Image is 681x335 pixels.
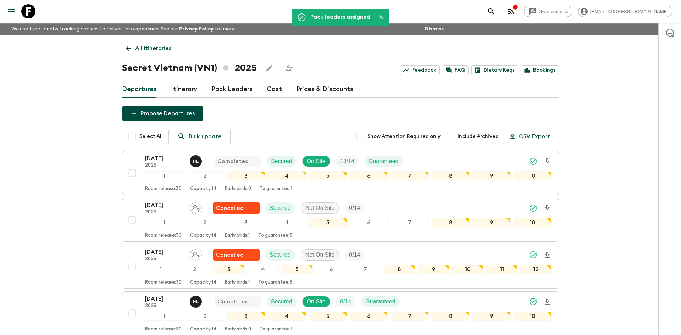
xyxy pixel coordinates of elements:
[578,6,672,17] div: [EMAIL_ADDRESS][DOMAIN_NAME]
[122,106,203,121] button: Propose Departures
[349,251,360,259] p: 0 / 14
[145,201,184,210] p: [DATE]
[145,218,183,227] div: 1
[270,251,291,259] p: Secured
[179,27,214,32] a: Privacy Policy
[367,133,441,140] span: Show Attention Required only
[122,81,157,98] a: Departures
[190,298,203,303] span: Hoang Le Ngoc
[514,312,552,321] div: 10
[225,326,251,332] p: Early birds: 0
[535,9,572,14] span: Give feedback
[189,132,222,141] p: Bulk update
[301,249,339,261] div: Not On Site
[432,218,470,227] div: 8
[248,265,279,274] div: 4
[472,312,510,321] div: 9
[217,157,249,166] p: Completed
[227,171,265,180] div: 3
[432,312,470,321] div: 8
[391,312,428,321] div: 7
[4,4,18,18] button: menu
[529,204,537,212] svg: Synced Successfully
[216,251,244,259] p: Cancelled
[267,156,297,167] div: Secured
[145,233,182,239] p: Room release: 30
[190,326,216,332] p: Capacity: 14
[145,154,184,163] p: [DATE]
[529,297,537,306] svg: Synced Successfully
[502,129,559,144] button: CSV Export
[309,171,347,180] div: 5
[260,186,292,192] p: To guarantee: 1
[267,81,282,98] a: Cost
[472,171,510,180] div: 9
[268,171,306,180] div: 4
[384,265,415,274] div: 8
[145,303,184,309] p: 2025
[309,218,347,227] div: 5
[225,280,250,285] p: Early birds: 1
[171,81,197,98] a: Itinerary
[145,265,176,274] div: 1
[301,202,339,214] div: Not On Site
[268,312,306,321] div: 4
[225,233,250,239] p: Early birds: 1
[145,171,183,180] div: 1
[145,248,184,256] p: [DATE]
[213,249,260,261] div: Flash Pack cancellation
[190,251,202,257] span: Assign pack leader
[296,81,353,98] a: Prices & Discounts
[443,65,469,75] a: FAQ
[267,296,297,307] div: Secured
[258,280,292,285] p: To guarantee: 3
[418,265,449,274] div: 9
[186,312,224,321] div: 2
[145,163,184,168] p: 2025
[521,65,559,75] a: Bookings
[213,202,260,214] div: Flash Pack cancellation
[282,265,313,274] div: 5
[309,312,347,321] div: 5
[543,298,552,306] svg: Download Onboarding
[302,156,330,167] div: On Site
[305,204,335,212] p: Not On Site
[227,312,265,321] div: 3
[543,204,552,213] svg: Download Onboarding
[472,218,510,227] div: 9
[400,65,440,75] a: Feedback
[135,44,171,52] p: All itineraries
[524,6,572,17] a: Give feedback
[529,157,537,166] svg: Synced Successfully
[216,204,244,212] p: Cancelled
[340,157,354,166] p: 13 / 14
[186,171,224,180] div: 2
[458,133,499,140] span: Include Archived
[484,4,498,18] button: search adventures
[122,151,559,195] button: [DATE]2025Hoang Le NgocCompletedSecuredOn SiteTrip FillGuaranteed12345678910Room release:30Capaci...
[486,265,517,274] div: 11
[340,297,351,306] p: 8 / 14
[227,218,265,227] div: 3
[271,297,292,306] p: Secured
[391,171,428,180] div: 7
[190,186,216,192] p: Capacity: 14
[514,171,552,180] div: 10
[350,171,388,180] div: 6
[307,297,326,306] p: On Site
[345,249,364,261] div: Trip Fill
[122,245,559,289] button: [DATE]2025Assign pack leaderFlash Pack cancellationSecuredNot On SiteTrip Fill123456789101112Room...
[543,157,552,166] svg: Download Onboarding
[9,23,239,35] p: We use functional & tracking cookies to deliver this experience. See our for more.
[139,133,163,140] span: Select All
[145,256,184,262] p: 2025
[302,296,330,307] div: On Site
[345,202,364,214] div: Trip Fill
[211,81,253,98] a: Pack Leaders
[305,251,335,259] p: Not On Site
[179,265,210,274] div: 2
[307,157,326,166] p: On Site
[122,41,175,55] a: All itineraries
[369,157,399,166] p: Guaranteed
[350,265,381,274] div: 7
